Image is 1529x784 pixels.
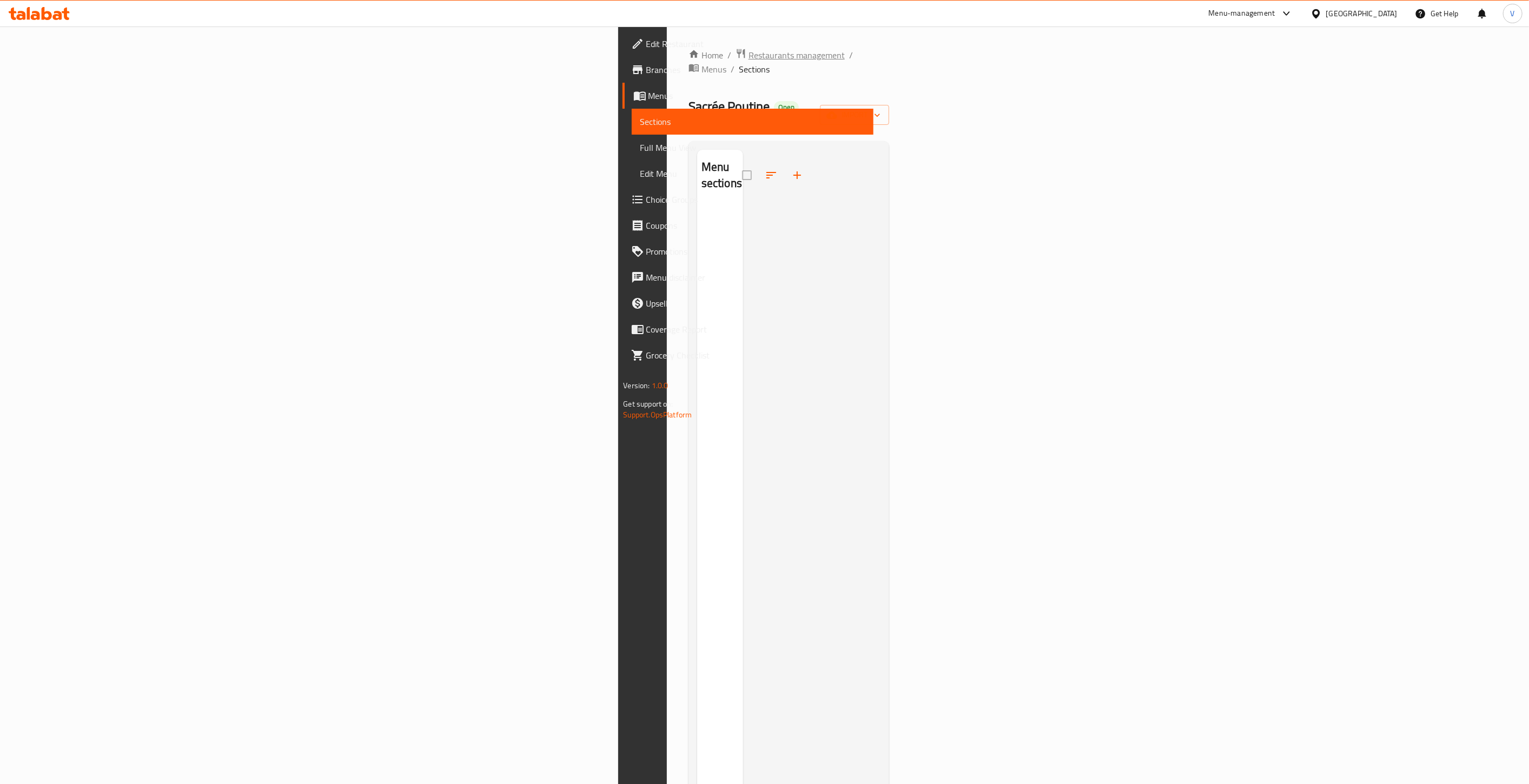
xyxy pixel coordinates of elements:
span: Upsell [646,297,865,310]
a: Choice Groups [623,187,873,212]
span: import [829,108,881,122]
span: Sections [640,115,865,128]
span: Branches [646,63,865,76]
a: Menus [623,83,873,109]
span: Choice Groups [646,193,865,206]
a: Full Menu View [632,135,873,161]
span: V [1511,8,1515,19]
span: Version: [624,378,650,393]
span: Full Menu View [640,141,865,154]
button: import [820,105,889,125]
span: Promotions [646,245,865,258]
span: Edit Menu [640,167,865,180]
span: Menu disclaimer [646,271,865,284]
a: Upsell [623,290,873,316]
a: Branches [623,57,873,83]
a: Sections [632,109,873,135]
a: Promotions [623,238,873,264]
span: Coupons [646,219,865,232]
a: Edit Restaurant [623,31,873,57]
div: Menu-management [1209,7,1275,20]
nav: Menu sections [697,201,743,210]
div: [GEOGRAPHIC_DATA] [1326,8,1398,19]
a: Coupons [623,212,873,238]
a: Coverage Report [623,316,873,342]
a: Support.OpsPlatform [624,408,692,422]
a: Menu disclaimer [623,264,873,290]
a: Edit Menu [632,161,873,187]
span: Get support on: [624,397,673,411]
span: Grocery Checklist [646,349,865,362]
span: Edit Restaurant [646,37,865,50]
a: Grocery Checklist [623,342,873,368]
span: 1.0.0 [652,378,668,393]
span: Menus [648,89,865,102]
span: Coverage Report [646,323,865,336]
